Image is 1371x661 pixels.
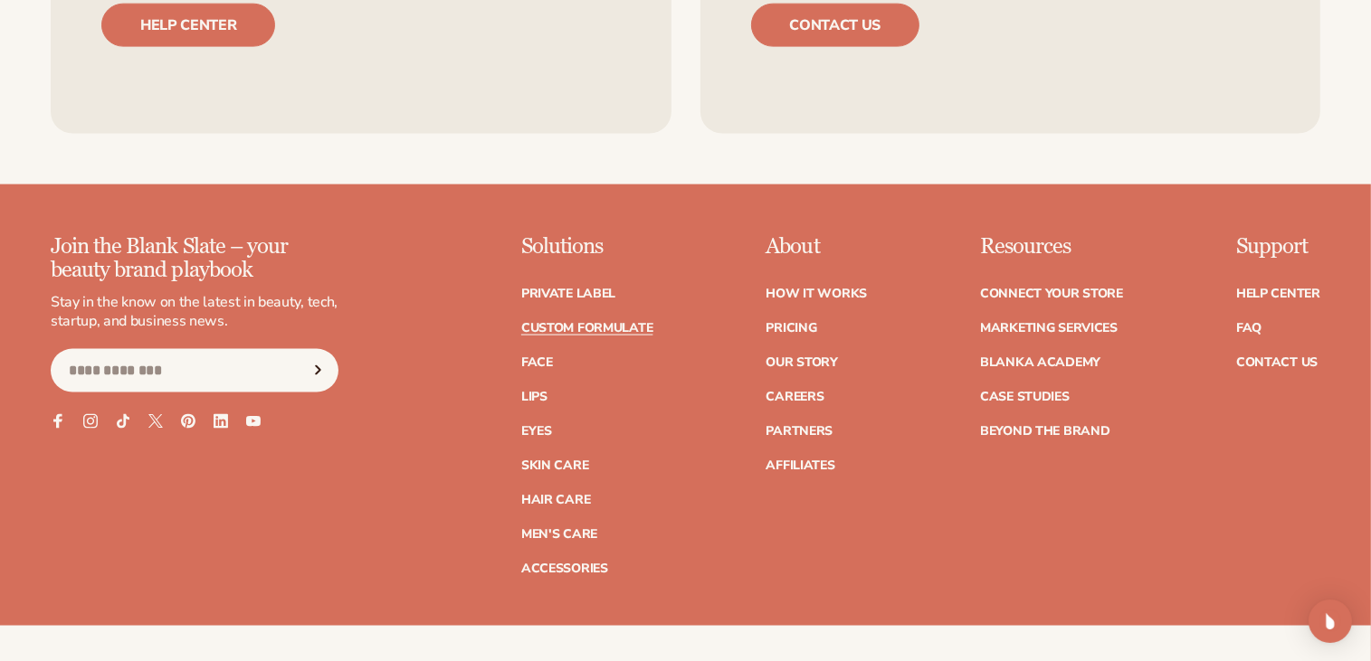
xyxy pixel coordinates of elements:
a: Help center [101,4,275,47]
a: Eyes [521,425,552,438]
a: How It Works [766,288,867,300]
p: Stay in the know on the latest in beauty, tech, startup, and business news. [51,293,338,331]
p: Support [1236,235,1320,259]
a: Affiliates [766,459,834,472]
a: Contact us [751,4,920,47]
a: Custom formulate [521,322,653,335]
a: Private label [521,288,615,300]
a: Contact Us [1236,356,1318,369]
a: Face [521,356,553,369]
a: Partners [766,425,833,438]
a: Lips [521,391,547,403]
p: About [766,235,867,259]
a: Hair Care [521,494,590,506]
button: Subscribe [298,349,338,392]
p: Resources [980,235,1123,259]
a: FAQ [1236,322,1262,335]
a: Help Center [1236,288,1320,300]
a: Men's Care [521,528,597,541]
a: Our Story [766,356,837,369]
p: Join the Blank Slate – your beauty brand playbook [51,235,338,283]
a: Careers [766,391,824,403]
a: Pricing [766,322,816,335]
a: Beyond the brand [980,425,1110,438]
a: Blanka Academy [980,356,1100,369]
a: Marketing services [980,322,1118,335]
div: Open Intercom Messenger [1309,600,1352,643]
a: Connect your store [980,288,1123,300]
p: Solutions [521,235,653,259]
a: Skin Care [521,459,588,472]
a: Case Studies [980,391,1070,403]
a: Accessories [521,562,608,575]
